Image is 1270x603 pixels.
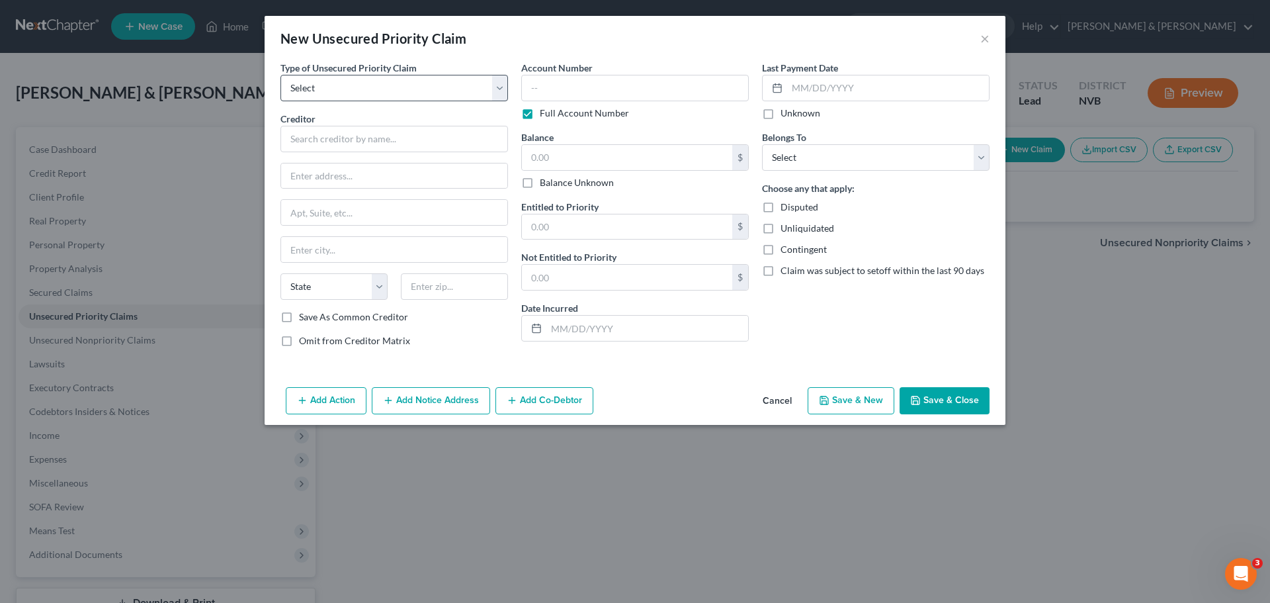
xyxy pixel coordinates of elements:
span: Claim was subject to setoff within the last 90 days [781,265,984,276]
input: Enter zip... [401,273,508,300]
label: Not Entitled to Priority [521,250,616,264]
input: Search creditor by name... [280,126,508,152]
label: Balance [521,130,554,144]
button: × [980,30,990,46]
label: Last Payment Date [762,61,838,75]
span: Belongs To [762,132,806,143]
div: $ [732,145,748,170]
button: Add Co-Debtor [495,387,593,415]
label: Unknown [781,107,820,120]
span: Creditor [280,113,316,124]
label: Date Incurred [521,301,578,315]
input: 0.00 [522,145,732,170]
button: Save & New [808,387,894,415]
button: Add Notice Address [372,387,490,415]
span: Contingent [781,244,827,255]
input: MM/DD/YYYY [546,316,748,341]
input: MM/DD/YYYY [787,75,989,101]
input: 0.00 [522,265,732,290]
div: New Unsecured Priority Claim [280,29,466,48]
div: $ [732,265,748,290]
input: Apt, Suite, etc... [281,200,507,225]
label: Full Account Number [540,107,629,120]
input: -- [521,75,749,101]
span: Omit from Creditor Matrix [299,335,410,346]
label: Entitled to Priority [521,200,599,214]
input: 0.00 [522,214,732,240]
span: Disputed [781,201,818,212]
button: Add Action [286,387,366,415]
input: Enter address... [281,163,507,189]
input: Enter city... [281,237,507,262]
button: Cancel [752,389,802,415]
span: 3 [1252,558,1263,569]
iframe: Intercom live chat [1225,558,1257,590]
button: Save & Close [900,387,990,415]
div: $ [732,214,748,240]
span: Unliquidated [781,222,834,234]
label: Account Number [521,61,593,75]
label: Balance Unknown [540,176,614,189]
label: Choose any that apply: [762,181,855,195]
span: Type of Unsecured Priority Claim [280,62,417,73]
label: Save As Common Creditor [299,310,408,324]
